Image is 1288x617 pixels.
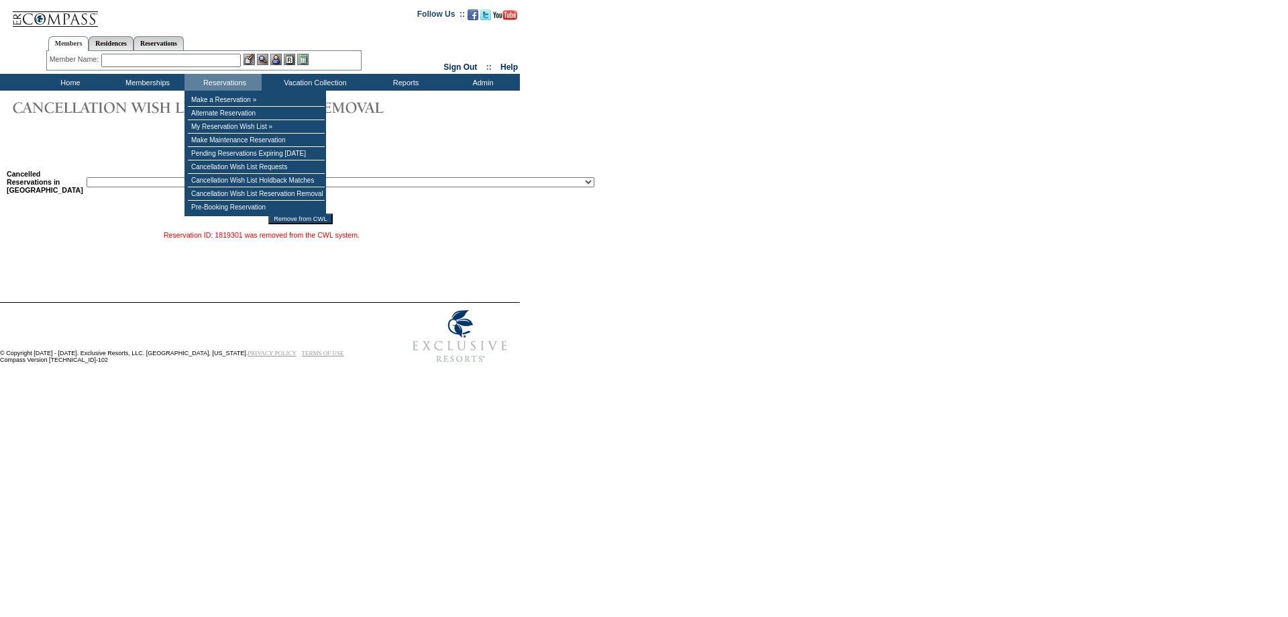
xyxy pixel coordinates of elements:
td: Cancellation Wish List Requests [188,160,325,174]
td: Vacation Collection [262,74,366,91]
td: Pre-Booking Reservation [188,201,325,213]
img: Become our fan on Facebook [468,9,478,20]
td: Cancellation Wish List Reservation Removal [188,187,325,201]
img: b_edit.gif [244,54,255,65]
td: Home [30,74,107,91]
img: Cancellation Wish List Reservation Removal [7,94,409,121]
a: TERMS OF USE [302,350,344,357]
td: Admin [443,74,520,91]
img: Reservations [284,54,295,65]
td: Reservations [184,74,262,91]
a: Residences [89,36,133,50]
span: :: [486,62,492,72]
div: Member Name: [50,54,101,65]
a: Become our fan on Facebook [468,13,478,21]
a: Members [48,36,89,51]
a: Sign Out [443,62,477,72]
td: Cancellation Wish List Holdback Matches [188,174,325,187]
td: Make a Reservation » [188,93,325,107]
img: Subscribe to our YouTube Channel [493,10,517,20]
td: Reports [366,74,443,91]
td: Alternate Reservation [188,107,325,120]
a: Subscribe to our YouTube Channel [493,13,517,21]
td: My Reservation Wish List » [188,120,325,134]
img: View [257,54,268,65]
td: Make Maintenance Reservation [188,134,325,147]
td: Pending Reservations Expiring [DATE] [188,147,325,160]
img: Exclusive Resorts [400,303,520,370]
img: Follow us on Twitter [480,9,491,20]
a: PRIVACY POLICY [248,350,297,357]
a: Help [500,62,518,72]
img: b_calculator.gif [297,54,309,65]
b: Cancelled Reservations in [GEOGRAPHIC_DATA] [7,170,83,194]
img: Impersonate [270,54,282,65]
span: Reservation ID: 1819301 was removed from the CWL system. [164,231,360,239]
td: Follow Us :: [417,8,465,24]
input: Remove from CWL [268,213,332,224]
td: Memberships [107,74,184,91]
a: Reservations [133,36,184,50]
a: Follow us on Twitter [480,13,491,21]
